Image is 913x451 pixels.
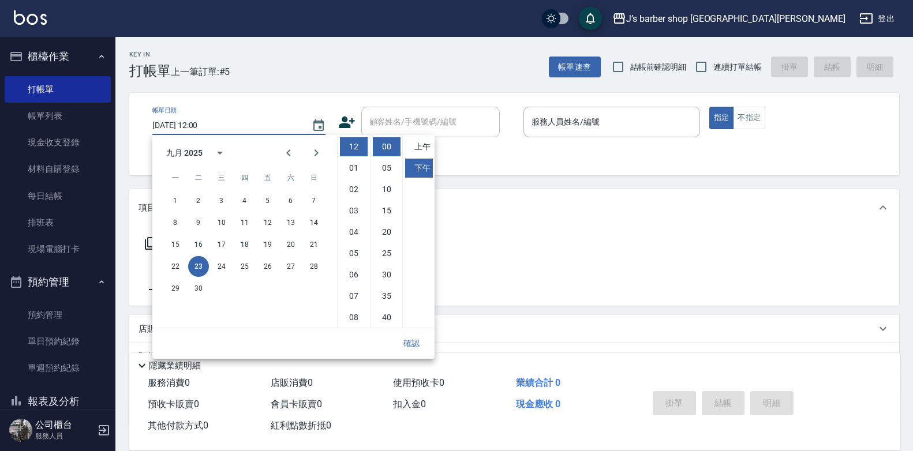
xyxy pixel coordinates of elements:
[129,315,899,343] div: 店販銷售
[516,399,560,409] span: 現金應收 0
[626,12,845,26] div: J’s barber shop [GEOGRAPHIC_DATA][PERSON_NAME]
[257,212,278,233] button: 12
[35,419,94,431] h5: 公司櫃台
[373,244,401,263] li: 25 minutes
[608,7,850,31] button: J’s barber shop [GEOGRAPHIC_DATA][PERSON_NAME]
[129,189,899,226] div: 項目消費
[171,65,230,79] span: 上一筆訂單:#5
[5,386,111,416] button: 報表及分析
[280,190,301,211] button: 6
[373,180,401,199] li: 10 minutes
[188,278,209,299] button: 30
[165,212,186,233] button: 8
[129,51,171,58] h2: Key In
[373,223,401,242] li: 20 minutes
[234,212,255,233] button: 11
[340,244,368,263] li: 5 hours
[5,129,111,156] a: 現金收支登錄
[549,57,601,78] button: 帳單速查
[234,234,255,255] button: 18
[304,190,324,211] button: 7
[5,156,111,182] a: 材料自購登錄
[340,265,368,284] li: 6 hours
[211,166,232,189] span: 星期三
[280,234,301,255] button: 20
[188,190,209,211] button: 2
[516,377,560,388] span: 業績合計 0
[129,343,899,370] div: 預收卡販賣
[280,212,301,233] button: 13
[165,166,186,189] span: 星期一
[139,351,182,363] p: 預收卡販賣
[305,112,332,140] button: Choose date, selected date is 2025-09-23
[304,234,324,255] button: 21
[234,166,255,189] span: 星期四
[5,236,111,262] a: 現場電腦打卡
[579,7,602,30] button: save
[165,190,186,211] button: 1
[165,234,186,255] button: 15
[14,10,47,25] img: Logo
[188,234,209,255] button: 16
[152,106,177,115] label: 帳單日期
[234,256,255,277] button: 25
[257,256,278,277] button: 26
[148,399,199,409] span: 預收卡販賣 0
[5,42,111,72] button: 櫃檯作業
[340,308,368,327] li: 8 hours
[271,377,313,388] span: 店販消費 0
[129,63,171,79] h3: 打帳單
[9,419,32,442] img: Person
[149,360,201,372] p: 隱藏業績明細
[373,308,401,327] li: 40 minutes
[35,431,94,441] p: 服務人員
[340,159,368,178] li: 1 hours
[275,139,302,167] button: Previous month
[405,137,433,156] li: 上午
[280,166,301,189] span: 星期六
[340,137,368,156] li: 12 hours
[405,159,433,178] li: 下午
[373,137,401,156] li: 0 minutes
[271,420,331,431] span: 紅利點數折抵 0
[5,267,111,297] button: 預約管理
[5,103,111,129] a: 帳單列表
[211,190,232,211] button: 3
[257,190,278,211] button: 5
[257,166,278,189] span: 星期五
[340,180,368,199] li: 2 hours
[733,107,765,129] button: 不指定
[206,139,234,167] button: calendar view is open, switch to year view
[340,201,368,220] li: 3 hours
[709,107,734,129] button: 指定
[304,256,324,277] button: 28
[271,399,322,409] span: 會員卡販賣 0
[5,76,111,103] a: 打帳單
[373,159,401,178] li: 5 minutes
[393,399,426,409] span: 扣入金 0
[139,323,173,335] p: 店販銷售
[211,256,232,277] button: 24
[148,420,208,431] span: 其他付款方式 0
[257,234,278,255] button: 19
[393,333,430,354] button: 確認
[373,201,401,220] li: 15 minutes
[855,8,899,29] button: 登出
[713,61,762,73] span: 連續打單結帳
[5,209,111,236] a: 排班表
[188,256,209,277] button: 23
[402,135,435,328] ul: Select meridiem
[340,223,368,242] li: 4 hours
[166,147,203,159] div: 九月 2025
[340,287,368,306] li: 7 hours
[304,166,324,189] span: 星期日
[393,377,444,388] span: 使用預收卡 0
[373,265,401,284] li: 30 minutes
[211,234,232,255] button: 17
[211,212,232,233] button: 10
[188,212,209,233] button: 9
[5,328,111,355] a: 單日預約紀錄
[5,302,111,328] a: 預約管理
[152,116,300,135] input: YYYY/MM/DD hh:mm
[5,355,111,381] a: 單週預約紀錄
